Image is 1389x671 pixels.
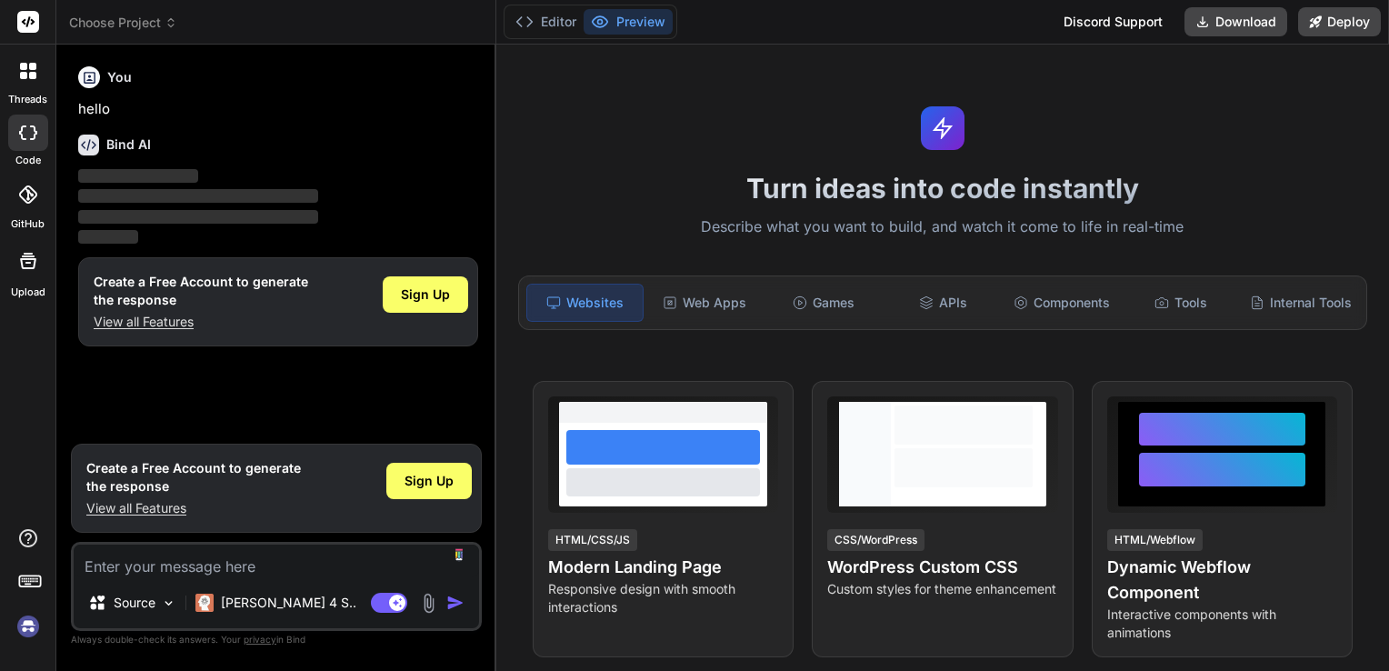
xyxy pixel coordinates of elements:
div: CSS/WordPress [827,529,924,551]
span: Sign Up [405,472,454,490]
button: Preview [584,9,673,35]
div: Web Apps [647,284,763,322]
span: Sign Up [401,285,450,304]
h4: Modern Landing Page [548,555,778,580]
h4: Dynamic Webflow Component [1107,555,1337,606]
h1: Create a Free Account to generate the response [86,459,301,496]
button: Download [1184,7,1287,36]
label: Upload [11,285,45,300]
h1: Create a Free Account to generate the response [94,273,308,309]
span: ‌ [78,210,318,224]
div: Games [766,284,882,322]
p: [PERSON_NAME] 4 S.. [221,594,356,612]
div: Websites [526,284,644,322]
p: View all Features [94,313,308,331]
h1: Turn ideas into code instantly [507,172,1378,205]
label: code [15,153,41,168]
img: attachment [418,593,439,614]
p: Interactive components with animations [1107,606,1337,642]
p: Describe what you want to build, and watch it come to life in real-time [507,215,1378,239]
p: Responsive design with smooth interactions [548,580,778,616]
div: APIs [885,284,1001,322]
div: Internal Tools [1243,284,1359,322]
h6: Bind AI [106,135,151,154]
div: Components [1004,284,1120,322]
p: Always double-check its answers. Your in Bind [71,631,482,648]
span: privacy [244,634,276,645]
label: threads [8,92,47,107]
button: Deploy [1298,7,1381,36]
h4: WordPress Custom CSS [827,555,1057,580]
div: Tools [1124,284,1239,322]
div: Discord Support [1053,7,1174,36]
img: Pick Models [161,596,176,611]
span: Choose Project [69,14,177,32]
img: signin [13,611,44,642]
p: hello [78,99,478,120]
span: ‌ [78,169,198,183]
img: icon [446,594,465,612]
img: Claude 4 Sonnet [195,594,214,612]
span: ‌ [78,189,318,203]
p: Source [114,594,155,612]
label: GitHub [11,216,45,232]
div: HTML/Webflow [1107,529,1203,551]
p: Custom styles for theme enhancement [827,580,1057,598]
span: ‌ [78,230,138,244]
button: Editor [508,9,584,35]
div: HTML/CSS/JS [548,529,637,551]
h6: You [107,68,132,86]
p: View all Features [86,499,301,517]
